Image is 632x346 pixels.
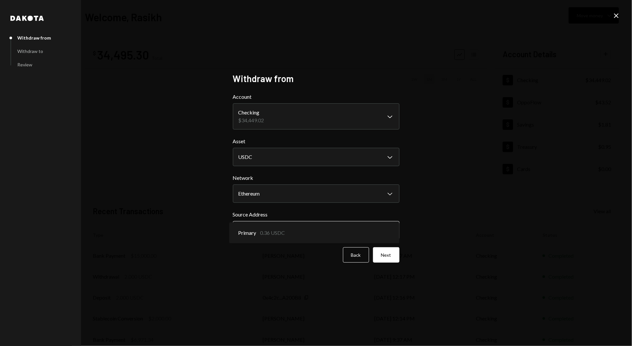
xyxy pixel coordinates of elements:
div: Withdraw from [17,35,51,41]
div: Review [17,62,32,67]
label: Source Address [233,211,399,218]
button: Network [233,184,399,203]
span: Primary [238,229,256,237]
button: Next [373,247,399,263]
button: Source Address [233,221,399,239]
label: Account [233,93,399,101]
button: Account [233,103,399,130]
div: Withdraw to [17,48,43,54]
label: Network [233,174,399,182]
h2: Withdraw from [233,72,399,85]
div: 0.36 USDC [260,229,285,237]
button: Asset [233,148,399,166]
button: Back [343,247,369,263]
label: Asset [233,137,399,145]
